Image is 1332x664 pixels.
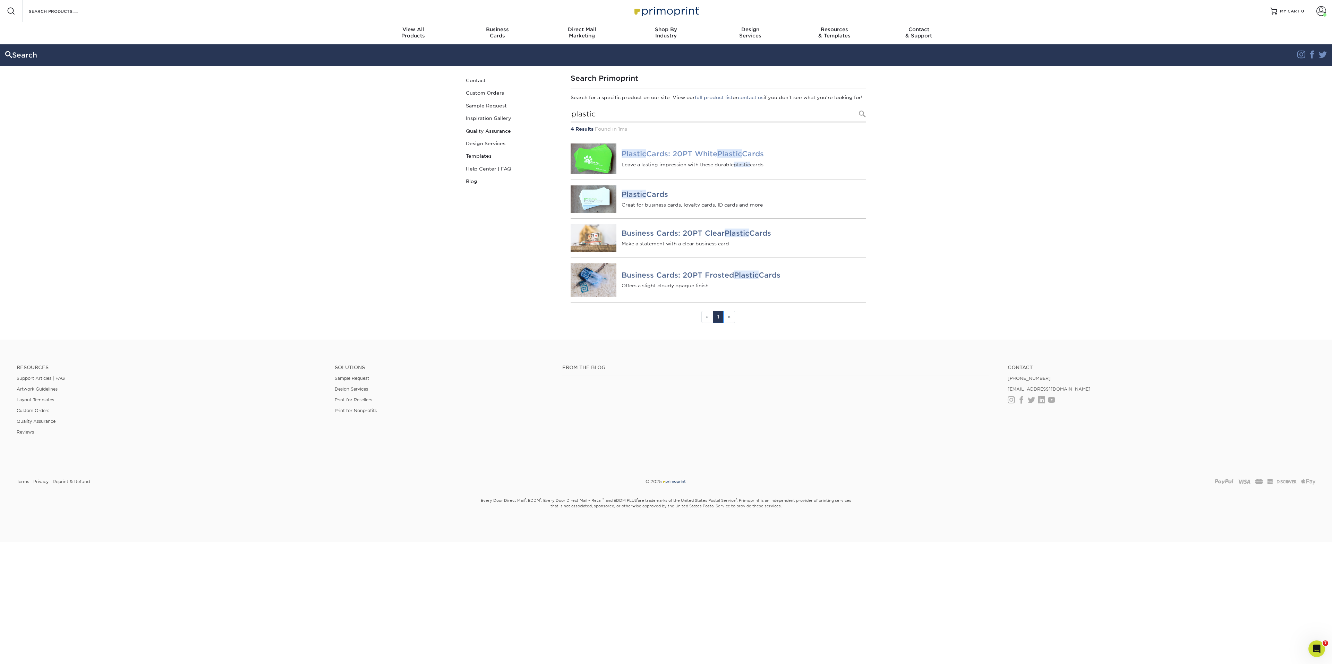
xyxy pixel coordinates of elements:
span: Direct Mail [540,26,624,33]
sup: ® [540,498,541,501]
h4: Cards [622,190,866,198]
img: Primoprint [662,479,686,484]
a: Reviews [17,429,34,435]
span: View All [371,26,455,33]
sup: ® [637,498,638,501]
p: Search for a specific product on our site. View our or if you don't see what you're looking for! [571,94,866,101]
a: Quality Assurance [17,419,55,424]
a: contact us [738,95,763,100]
a: Custom Orders [463,87,557,99]
div: © 2025 [448,477,884,487]
a: Plastic Cards PlasticCards Great for business cards, loyalty cards, ID cards and more [571,180,866,218]
a: [EMAIL_ADDRESS][DOMAIN_NAME] [1008,386,1091,392]
input: Search Products... [571,107,866,123]
p: Leave a lasting impression with these durable cards [622,161,866,168]
a: Plastic Cards: 20PT White Plastic Cards PlasticCards: 20PT WhitePlasticCards Leave a lasting impr... [571,138,866,180]
sup: ® [603,498,604,501]
em: Plastic [734,270,759,279]
h4: Business Cards: 20PT Frosted Cards [622,271,866,279]
a: Terms [17,477,29,487]
a: Support Articles | FAQ [17,376,65,381]
a: View AllProducts [371,22,455,44]
a: Custom Orders [17,408,49,413]
img: Plastic Cards: 20PT White Plastic Cards [571,143,616,174]
a: Artwork Guidelines [17,386,58,392]
a: Reprint & Refund [53,477,90,487]
a: BusinessCards [455,22,540,44]
div: Cards [455,26,540,39]
a: Business Cards: 20PT Frosted Plastic Cards Business Cards: 20PT FrostedPlasticCards Offers a slig... [571,258,866,302]
iframe: Intercom live chat [1308,640,1325,657]
input: SEARCH PRODUCTS..... [28,7,96,15]
div: Products [371,26,455,39]
span: 7 [1323,640,1328,646]
span: 0 [1301,9,1304,14]
a: Print for Resellers [335,397,372,402]
h4: Solutions [335,365,552,370]
a: Templates [463,150,557,162]
a: Design Services [335,386,368,392]
h1: Search Primoprint [571,74,866,82]
em: Plastic [717,149,742,158]
em: plastic [734,161,750,167]
em: Plastic [622,190,646,198]
img: Plastic Cards [571,185,616,213]
a: Print for Nonprofits [335,408,377,413]
em: Plastic [725,229,749,237]
span: Contact [877,26,961,33]
sup: ® [736,498,737,501]
a: Contact [1008,365,1315,370]
a: Privacy [33,477,49,487]
img: Business Cards: 20PT Frosted Plastic Cards [571,263,616,297]
span: Found in 1ms [595,126,627,132]
a: Quality Assurance [463,125,557,137]
a: full product list [695,95,733,100]
a: Inspiration Gallery [463,112,557,124]
div: Industry [624,26,708,39]
a: 1 [713,311,724,323]
h4: Resources [17,365,324,370]
a: Design Services [463,137,557,150]
p: Make a statement with a clear business card [622,240,866,247]
h4: From the Blog [562,365,989,370]
a: Resources& Templates [792,22,877,44]
a: Help Center | FAQ [463,163,557,175]
a: Contact& Support [877,22,961,44]
span: MY CART [1280,8,1300,14]
div: & Templates [792,26,877,39]
em: Plastic [622,149,646,158]
a: DesignServices [708,22,792,44]
a: Contact [463,74,557,87]
h4: Cards: 20PT White Cards [622,150,866,158]
sup: ® [525,498,526,501]
a: Layout Templates [17,397,54,402]
small: Every Door Direct Mail , EDDM , Every Door Direct Mail – Retail , and EDDM PLUS are trademarks of... [463,495,869,526]
a: Direct MailMarketing [540,22,624,44]
span: Shop By [624,26,708,33]
div: Services [708,26,792,39]
h4: Business Cards: 20PT Clear Cards [622,229,866,237]
img: Business Cards: 20PT Clear Plastic Cards [571,224,616,252]
a: Business Cards: 20PT Clear Plastic Cards Business Cards: 20PT ClearPlasticCards Make a statement ... [571,219,866,257]
div: & Support [877,26,961,39]
a: Blog [463,175,557,187]
span: Resources [792,26,877,33]
p: Offers a slight cloudy opaque finish [622,282,866,289]
a: Sample Request [463,99,557,112]
a: Sample Request [335,376,369,381]
span: Business [455,26,540,33]
p: Great for business cards, loyalty cards, ID cards and more [622,201,866,208]
span: Design [708,26,792,33]
strong: 4 Results [571,126,594,132]
iframe: Google Customer Reviews [2,643,59,662]
a: Shop ByIndustry [624,22,708,44]
a: [PHONE_NUMBER] [1008,376,1051,381]
img: Primoprint [631,3,701,18]
div: Marketing [540,26,624,39]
